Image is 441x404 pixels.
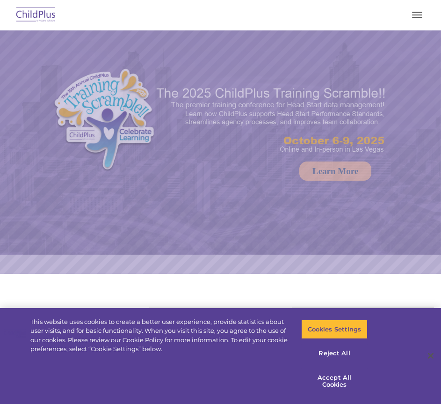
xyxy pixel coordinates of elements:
button: Accept All Cookies [301,368,367,395]
button: Cookies Settings [301,320,367,339]
img: ChildPlus by Procare Solutions [14,4,58,26]
div: This website uses cookies to create a better user experience, provide statistics about user visit... [30,317,288,354]
button: Reject All [301,344,367,363]
button: Close [420,345,441,366]
a: Learn More [299,162,371,181]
